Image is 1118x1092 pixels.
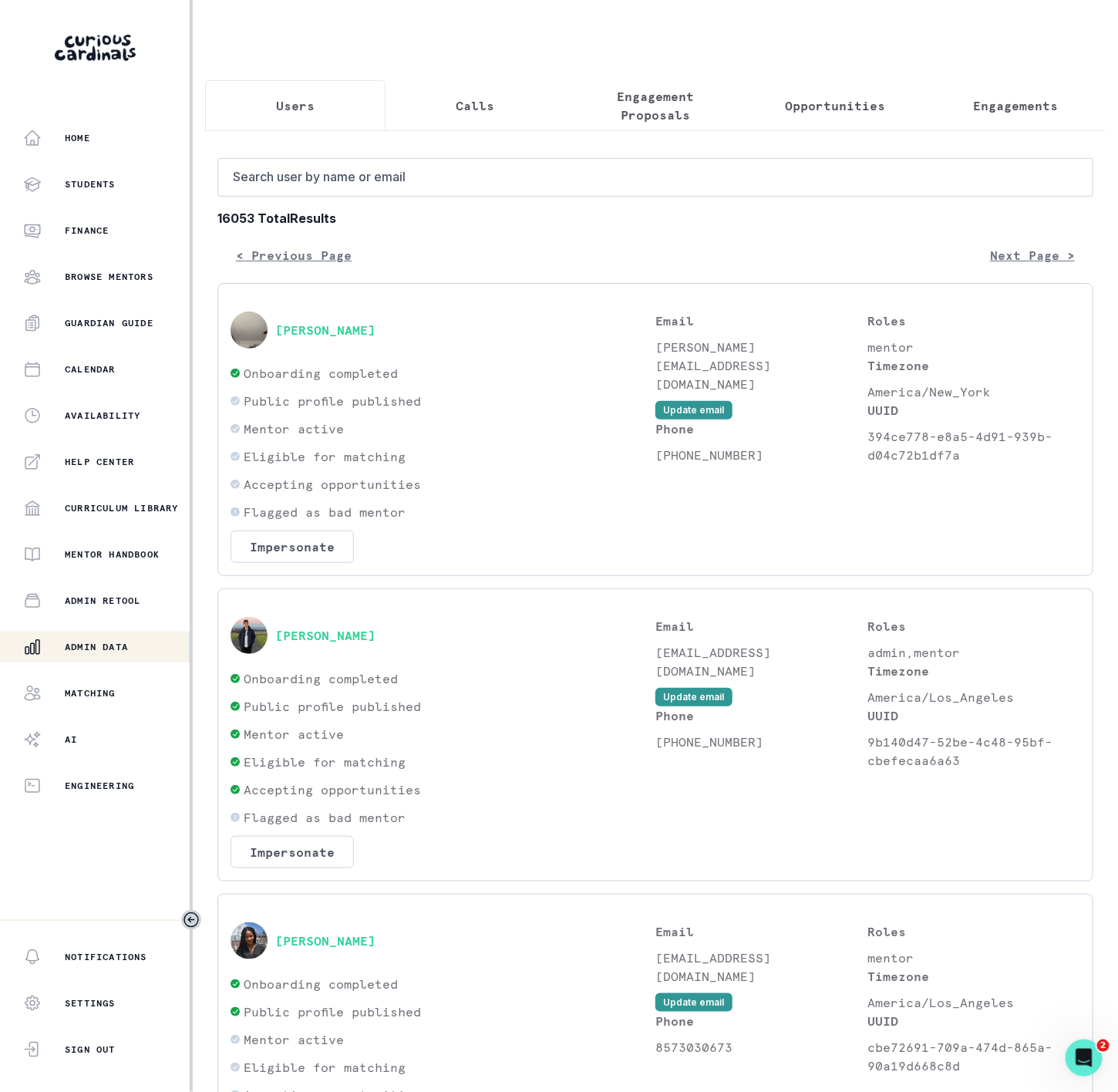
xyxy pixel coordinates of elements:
button: Update email [655,993,732,1012]
p: Users [276,96,315,115]
button: Update email [655,688,732,706]
p: Roles [868,922,1081,941]
p: [PHONE_NUMBER] [655,733,868,751]
p: Opportunities [786,96,886,115]
p: Home [65,132,90,144]
p: Mentor active [244,1030,344,1049]
p: Email [655,617,868,635]
p: Onboarding completed [244,669,398,688]
p: Sign Out [65,1043,116,1056]
p: [EMAIL_ADDRESS][DOMAIN_NAME] [655,949,868,986]
p: AI [65,733,77,746]
p: Browse Mentors [65,271,153,283]
p: Engagement Proposals [578,87,732,124]
p: Matching [65,687,116,699]
p: cbe72691-709a-474d-865a-90a19d668c8d [868,1038,1081,1075]
b: 16053 Total Results [217,209,1093,228]
p: Timezone [868,356,1081,375]
button: [PERSON_NAME] [275,933,375,949]
p: Timezone [868,967,1081,986]
p: 8573030673 [655,1038,868,1057]
p: 394ce778-e8a5-4d91-939b-d04c72b1df7a [868,427,1081,464]
p: Phone [655,420,868,438]
p: Email [655,922,868,941]
p: Calendar [65,363,116,376]
p: Guardian Guide [65,317,153,329]
p: Mentor active [244,725,344,743]
p: Curriculum Library [65,502,179,514]
p: Public profile published [244,697,421,716]
p: Engagements [973,96,1058,115]
p: [PERSON_NAME][EMAIL_ADDRESS][DOMAIN_NAME] [655,338,868,393]
p: Roles [868,617,1081,635]
p: UUID [868,401,1081,420]
p: Calls [456,96,494,115]
p: Timezone [868,662,1081,680]
p: UUID [868,706,1081,725]
p: Phone [655,706,868,725]
p: mentor [868,338,1081,356]
p: Students [65,178,116,190]
p: [PHONE_NUMBER] [655,446,868,464]
button: Impersonate [231,531,354,563]
p: Flagged as bad mentor [244,503,406,521]
p: Eligible for matching [244,1058,406,1077]
p: America/Los_Angeles [868,688,1081,706]
p: Availability [65,410,140,422]
p: Settings [65,997,116,1009]
button: Impersonate [231,836,354,868]
p: Admin Retool [65,595,140,607]
p: Mentor Handbook [65,548,160,561]
p: Notifications [65,951,147,963]
button: Next Page > [972,240,1093,271]
p: Email [655,312,868,330]
p: America/Los_Angeles [868,993,1081,1012]
span: 2 [1097,1040,1110,1052]
p: Accepting opportunities [244,780,421,799]
img: Curious Cardinals Logo [55,35,136,61]
p: mentor [868,949,1081,967]
p: Onboarding completed [244,975,398,993]
p: Mentor active [244,420,344,438]
p: Admin Data [65,641,128,653]
iframe: Intercom live chat [1066,1040,1103,1077]
p: UUID [868,1012,1081,1030]
p: Finance [65,224,109,237]
p: [EMAIL_ADDRESS][DOMAIN_NAME] [655,643,868,680]
p: Eligible for matching [244,447,406,466]
p: 9b140d47-52be-4c48-95bf-cbefecaa6a63 [868,733,1081,770]
p: Help Center [65,456,134,468]
p: Onboarding completed [244,364,398,383]
p: Public profile published [244,1003,421,1021]
button: Update email [655,401,732,420]
p: Engineering [65,780,134,792]
p: Public profile published [244,392,421,410]
p: America/New_York [868,383,1081,401]
p: admin,mentor [868,643,1081,662]
p: Accepting opportunities [244,475,421,494]
p: Roles [868,312,1081,330]
p: Flagged as bad mentor [244,808,406,827]
button: [PERSON_NAME] [275,322,375,338]
button: < Previous Page [217,240,370,271]
p: Eligible for matching [244,753,406,771]
button: Toggle sidebar [181,910,201,930]
p: Phone [655,1012,868,1030]
button: [PERSON_NAME] [275,628,375,643]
